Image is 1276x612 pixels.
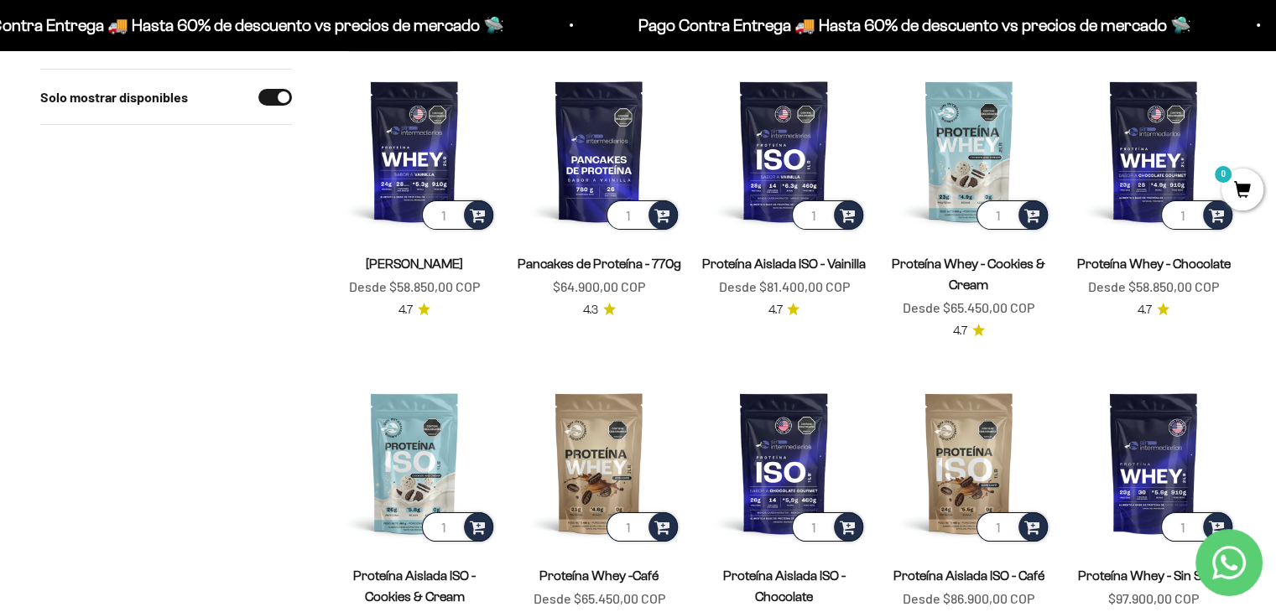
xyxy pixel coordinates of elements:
[718,276,849,298] sale-price: Desde $81.400,00 COP
[768,301,782,319] span: 4.7
[1076,257,1230,271] a: Proteína Whey - Chocolate
[892,257,1045,292] a: Proteína Whey - Cookies & Cream
[1088,276,1219,298] sale-price: Desde $58.850,00 COP
[398,301,430,319] a: 4.74.7 de 5.0 estrellas
[1138,301,1169,319] a: 4.74.7 de 5.0 estrellas
[953,322,967,340] span: 4.7
[903,588,1034,609] sale-price: Desde $86.900,00 COP
[893,568,1044,583] a: Proteína Aislada ISO - Café
[1108,588,1199,609] sale-price: $97.900,00 COP
[534,588,665,609] sale-price: Desde $65.450,00 COP
[583,301,616,319] a: 4.34.3 de 5.0 estrellas
[366,257,463,271] a: [PERSON_NAME]
[40,86,188,108] label: Solo mostrar disponibles
[398,301,413,319] span: 4.7
[539,568,659,583] a: Proteína Whey -Café
[702,257,866,271] a: Proteína Aislada ISO - Vainilla
[1213,164,1233,184] mark: 0
[722,568,845,604] a: Proteína Aislada ISO - Chocolate
[553,276,645,298] sale-price: $64.900,00 COP
[353,568,476,604] a: Proteína Aislada ISO - Cookies & Cream
[768,301,799,319] a: 4.74.7 de 5.0 estrellas
[1078,568,1229,583] a: Proteína Whey - Sin Sabor
[405,12,958,39] p: Pago Contra Entrega 🚚 Hasta 60% de descuento vs precios de mercado 🛸
[518,257,681,271] a: Pancakes de Proteína - 770g
[1221,182,1263,200] a: 0
[583,301,598,319] span: 4.3
[903,297,1034,319] sale-price: Desde $65.450,00 COP
[953,322,985,340] a: 4.74.7 de 5.0 estrellas
[349,276,480,298] sale-price: Desde $58.850,00 COP
[1138,301,1152,319] span: 4.7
